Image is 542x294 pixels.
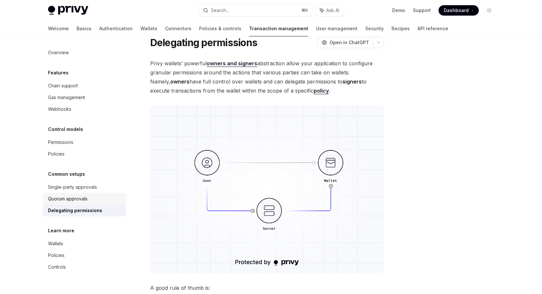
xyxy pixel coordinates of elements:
a: Dashboard [439,5,479,16]
div: Search... [211,6,229,14]
div: Policies [48,251,65,259]
h5: Control models [48,125,83,133]
a: Overview [43,47,126,58]
a: Policies & controls [199,21,241,36]
span: Ask AI [326,7,339,14]
span: A good rule of thumb is: [150,283,384,292]
span: Dashboard [444,7,469,14]
span: Open in ChatGPT [330,39,369,46]
a: Controls [43,261,126,273]
div: Quorum approvals [48,195,88,203]
span: ⌘ K [301,8,308,13]
img: delegate [150,106,384,273]
button: Ask AI [315,5,344,16]
div: Controls [48,263,66,271]
span: Privy wallets’ powerful abstraction allow your application to configure granular permissions arou... [150,59,384,95]
div: Webhooks [48,105,71,113]
a: Gas management [43,92,126,103]
div: Single-party approvals [48,183,97,191]
a: Single-party approvals [43,181,126,193]
a: Permissions [43,136,126,148]
a: owners and signers [207,60,257,67]
a: Quorum approvals [43,193,126,205]
button: Search...⌘K [199,5,312,16]
a: policy [314,87,329,94]
a: Authentication [99,21,133,36]
h5: Common setups [48,170,85,178]
a: Welcome [48,21,69,36]
a: Basics [77,21,91,36]
div: Overview [48,49,69,57]
a: Security [365,21,384,36]
a: API reference [417,21,448,36]
strong: signers [343,78,362,85]
a: Recipes [391,21,410,36]
a: Wallets [43,238,126,249]
h1: Delegating permissions [150,37,258,48]
div: Policies [48,150,65,158]
div: Permissions [48,138,73,146]
a: Support [413,7,431,14]
button: Toggle dark mode [484,5,494,16]
h5: Learn more [48,227,74,235]
a: Chain support [43,80,126,92]
a: Wallets [140,21,157,36]
a: Connectors [165,21,191,36]
div: Chain support [48,82,78,90]
a: Delegating permissions [43,205,126,216]
button: Open in ChatGPT [318,37,373,48]
strong: owners [170,78,189,85]
a: Webhooks [43,103,126,115]
h5: Features [48,69,68,77]
img: light logo [48,6,88,15]
a: Transaction management [249,21,308,36]
a: Demo [392,7,405,14]
div: Wallets [48,240,63,248]
div: Gas management [48,94,85,101]
a: User management [316,21,357,36]
a: Policies [43,148,126,160]
a: Policies [43,249,126,261]
div: Delegating permissions [48,207,102,214]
